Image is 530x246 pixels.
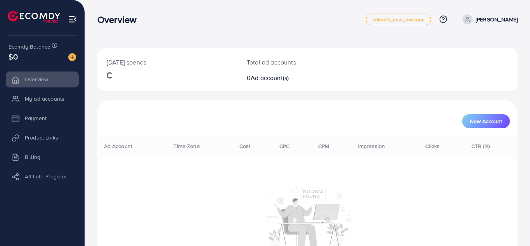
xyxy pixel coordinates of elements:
[247,74,333,82] h2: 0
[476,15,518,24] p: [PERSON_NAME]
[459,14,518,24] a: [PERSON_NAME]
[462,114,510,128] button: New Account
[68,15,77,24] img: menu
[8,11,60,23] img: logo
[9,51,18,62] span: $0
[372,17,424,22] span: adreach_new_package
[107,58,228,67] p: [DATE] spends
[97,14,143,25] h3: Overview
[251,73,289,82] span: Ad account(s)
[68,53,76,61] img: image
[366,14,431,25] a: adreach_new_package
[247,58,333,67] p: Total ad accounts
[470,119,502,124] span: New Account
[9,43,50,51] span: Ecomdy Balance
